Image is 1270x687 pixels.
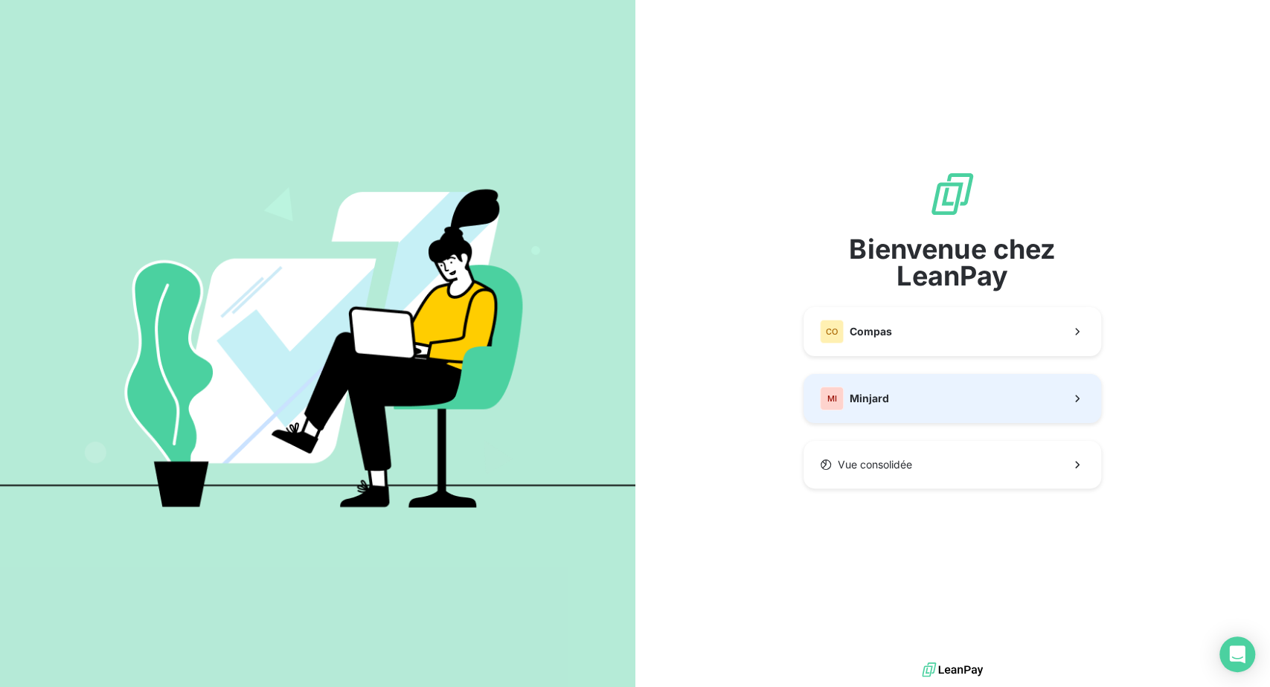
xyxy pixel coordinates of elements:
[838,457,912,472] span: Vue consolidée
[820,387,844,410] div: MI
[820,320,844,343] div: CO
[804,307,1101,356] button: COCompas
[1219,636,1255,672] div: Open Intercom Messenger
[922,659,983,681] img: logo
[804,236,1101,289] span: Bienvenue chez LeanPay
[804,441,1101,488] button: Vue consolidée
[850,324,892,339] span: Compas
[804,374,1101,423] button: MIMinjard
[929,170,976,218] img: logo sigle
[850,391,889,406] span: Minjard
